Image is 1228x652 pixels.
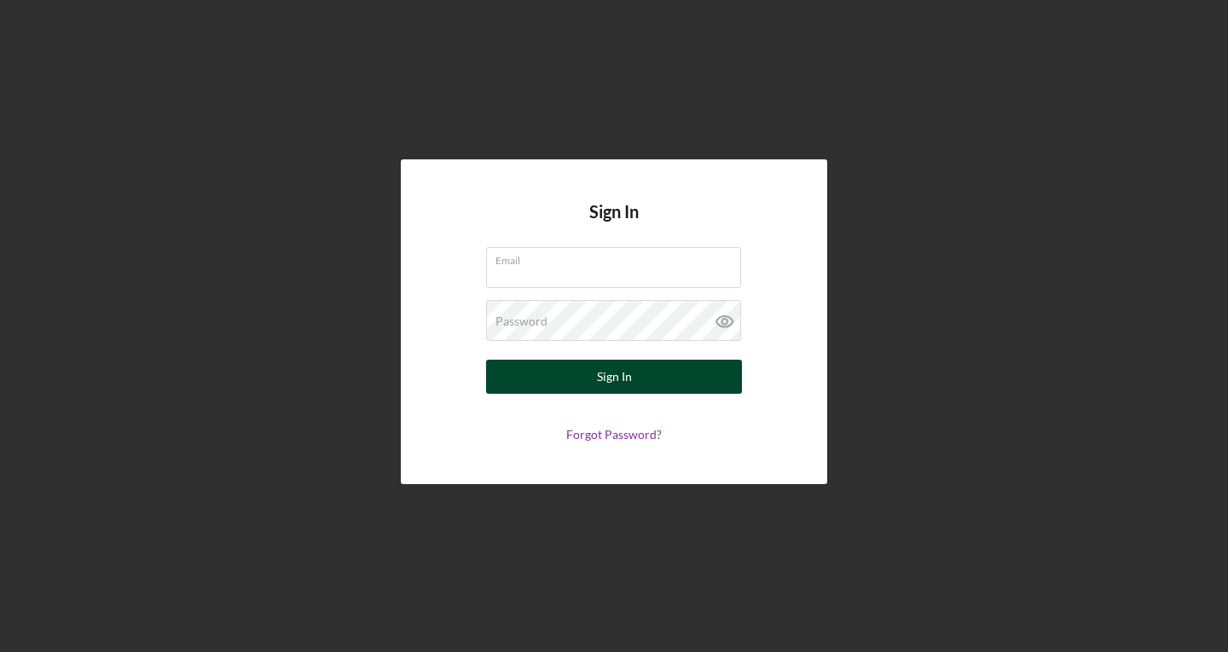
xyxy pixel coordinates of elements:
[589,202,639,247] h4: Sign In
[597,360,632,394] div: Sign In
[566,427,662,441] a: Forgot Password?
[495,248,741,267] label: Email
[495,314,547,328] label: Password
[486,360,742,394] button: Sign In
